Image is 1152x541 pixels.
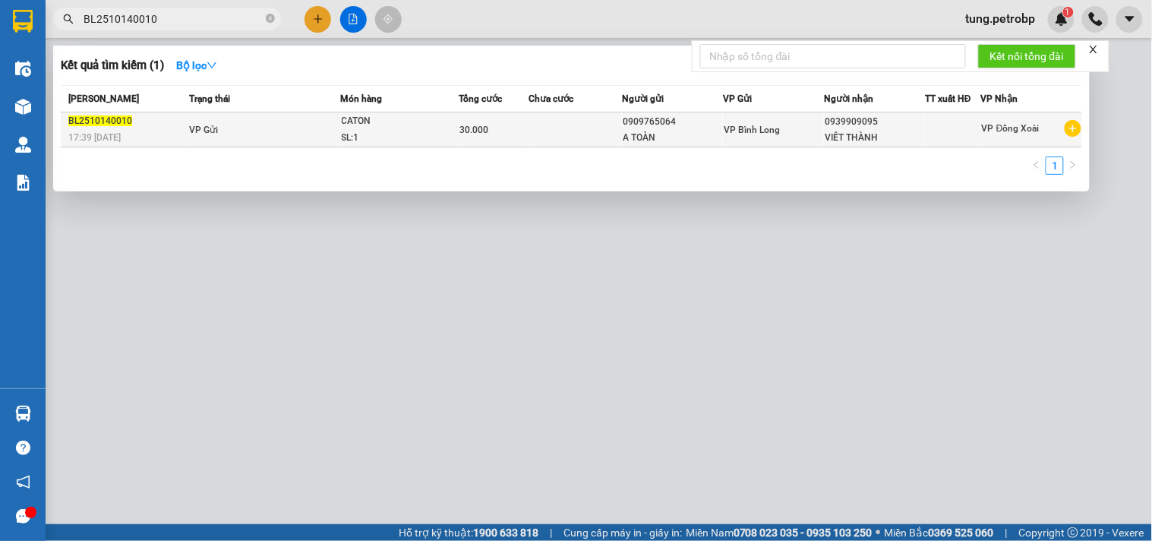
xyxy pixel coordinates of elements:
li: 1 [1046,157,1064,175]
span: down [207,60,217,71]
div: 0909765064 [623,114,722,130]
div: 0939909095 [825,114,924,130]
span: VP Nhận [981,93,1018,104]
span: Người nhận [824,93,873,104]
input: Tìm tên, số ĐT hoặc mã đơn [84,11,263,27]
span: TT xuất HĐ [925,93,971,104]
span: VP Đồng Xoài [982,123,1040,134]
li: Next Page [1064,157,1082,175]
span: close [1088,44,1099,55]
span: VP Gửi [189,125,218,135]
strong: Bộ lọc [176,59,217,71]
div: A TOÀN [623,130,722,146]
span: 17:39 [DATE] [68,132,121,143]
span: Món hàng [341,93,383,104]
button: right [1064,157,1082,175]
span: plus-circle [1065,120,1081,137]
h3: Kết quả tìm kiếm ( 1 ) [61,58,164,74]
span: close-circle [266,14,275,23]
span: Kết nối tổng đài [990,48,1064,65]
span: Trạng thái [189,93,230,104]
img: warehouse-icon [15,406,31,422]
span: [PERSON_NAME] [68,93,139,104]
div: VIẾT THÀNH [825,130,924,146]
span: Chưa cước [529,93,573,104]
button: left [1027,157,1046,175]
span: VP Bình Long [724,125,780,135]
a: 1 [1046,157,1063,174]
button: Bộ lọcdown [164,53,229,78]
span: close-circle [266,12,275,27]
input: Nhập số tổng đài [700,44,966,68]
span: message [16,509,30,524]
span: search [63,14,74,24]
span: notification [16,475,30,489]
span: Tổng cước [459,93,502,104]
img: solution-icon [15,175,31,191]
span: VP Gửi [723,93,752,104]
span: question-circle [16,441,30,455]
img: logo-vxr [13,10,33,33]
span: Người gửi [622,93,664,104]
span: 30.000 [459,125,488,135]
div: CATON [342,113,456,130]
img: warehouse-icon [15,99,31,115]
img: warehouse-icon [15,61,31,77]
li: Previous Page [1027,157,1046,175]
span: left [1032,160,1041,169]
button: Kết nối tổng đài [978,44,1076,68]
div: SL: 1 [342,130,456,147]
span: BL2510140010 [68,115,132,126]
img: warehouse-icon [15,137,31,153]
span: right [1068,160,1078,169]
